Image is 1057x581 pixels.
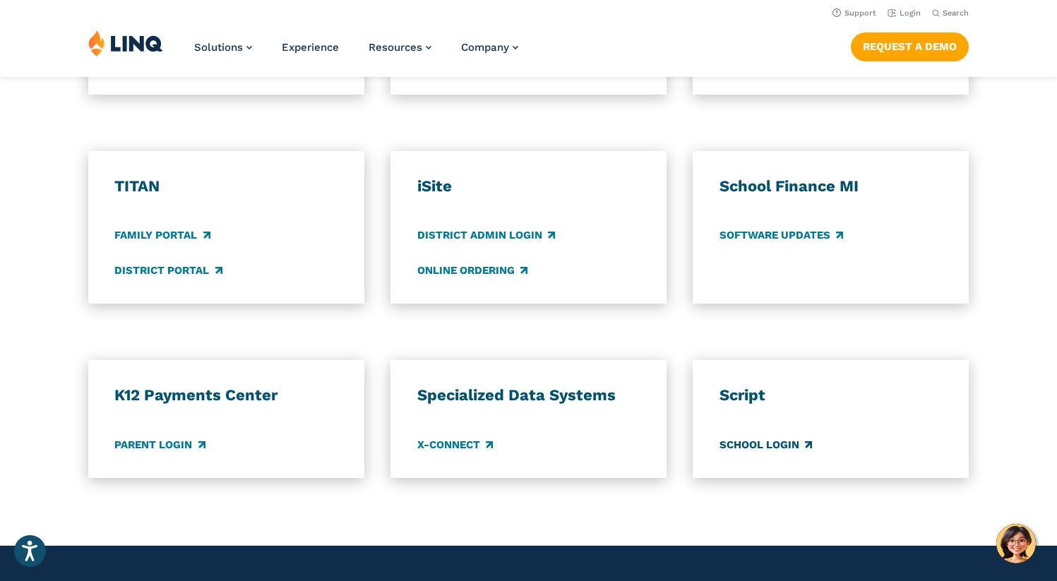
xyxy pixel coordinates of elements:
a: Solutions [194,41,252,54]
a: Experience [282,41,339,54]
a: Resources [369,41,431,54]
img: LINQ | K‑12 Software [88,30,163,56]
a: Login [888,8,921,18]
span: Company [461,41,509,54]
h3: Script [719,385,943,405]
a: Parent Login [114,437,205,453]
a: School Login [719,437,812,453]
a: Company [461,41,518,54]
h3: Specialized Data Systems [417,385,640,405]
button: Hello, have a question? Let’s chat. [996,524,1036,563]
nav: Primary Navigation [194,30,518,76]
a: X-Connect [417,437,493,453]
a: District Portal [114,263,222,278]
a: Software Updates [719,228,843,244]
h3: iSite [417,176,640,196]
nav: Button Navigation [851,30,969,61]
h3: TITAN [114,176,338,196]
a: Online Ordering [417,263,527,278]
a: District Admin Login [417,228,555,244]
button: Open Search Bar [932,8,969,18]
span: Resources [369,41,422,54]
a: Request a Demo [851,32,969,61]
a: Family Portal [114,228,210,244]
a: Support [832,8,876,18]
span: Search [943,8,969,18]
span: Solutions [194,41,243,54]
h3: K12 Payments Center [114,385,338,405]
h3: School Finance MI [719,176,943,196]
